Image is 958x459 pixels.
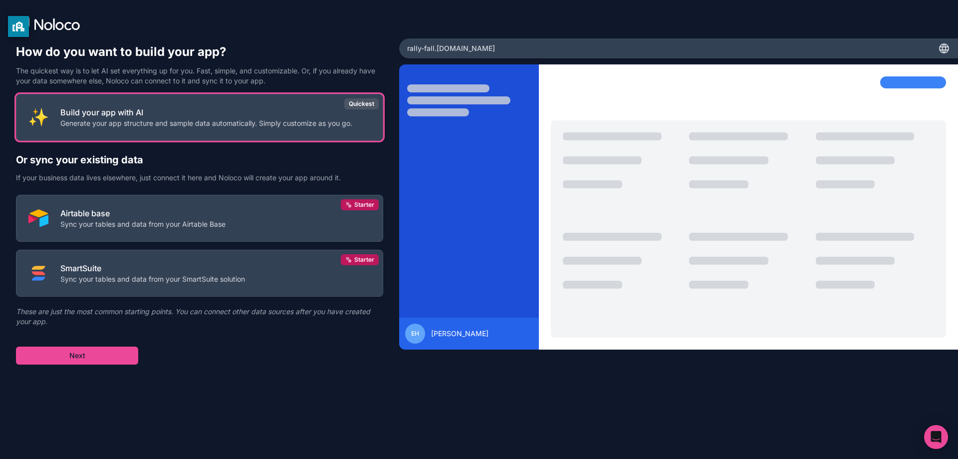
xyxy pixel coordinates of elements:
button: INTERNAL_WITH_AIBuild your app with AIGenerate your app structure and sample data automatically. ... [16,94,383,141]
p: The quickest way is to let AI set everything up for you. Fast, simple, and customizable. Or, if y... [16,66,383,86]
button: SMART_SUITESmartSuiteSync your tables and data from your SmartSuite solutionStarter [16,250,383,297]
img: SMART_SUITE [28,263,48,283]
span: Starter [354,256,374,264]
span: Starter [354,201,374,209]
p: Build your app with AI [60,106,352,118]
div: Quickest [344,98,379,109]
p: SmartSuite [60,262,245,274]
p: These are just the most common starting points. You can connect other data sources after you have... [16,307,383,327]
img: AIRTABLE [28,208,48,228]
div: Open Intercom Messenger [924,425,948,449]
p: Airtable base [60,207,226,219]
p: Generate your app structure and sample data automatically. Simply customize as you go. [60,118,352,128]
h1: How do you want to build your app? [16,44,383,60]
span: rally-fall .[DOMAIN_NAME] [407,43,495,53]
p: Sync your tables and data from your SmartSuite solution [60,274,245,284]
button: privacy banner [8,16,29,37]
button: Next [16,347,138,365]
p: Sync your tables and data from your Airtable Base [60,219,226,229]
span: [PERSON_NAME] [431,329,488,339]
button: AIRTABLEAirtable baseSync your tables and data from your Airtable BaseStarter [16,195,383,242]
img: INTERNAL_WITH_AI [28,107,48,127]
p: If your business data lives elsewhere, just connect it here and Noloco will create your app aroun... [16,173,383,183]
span: EH [411,330,419,338]
h2: Or sync your existing data [16,153,383,167]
